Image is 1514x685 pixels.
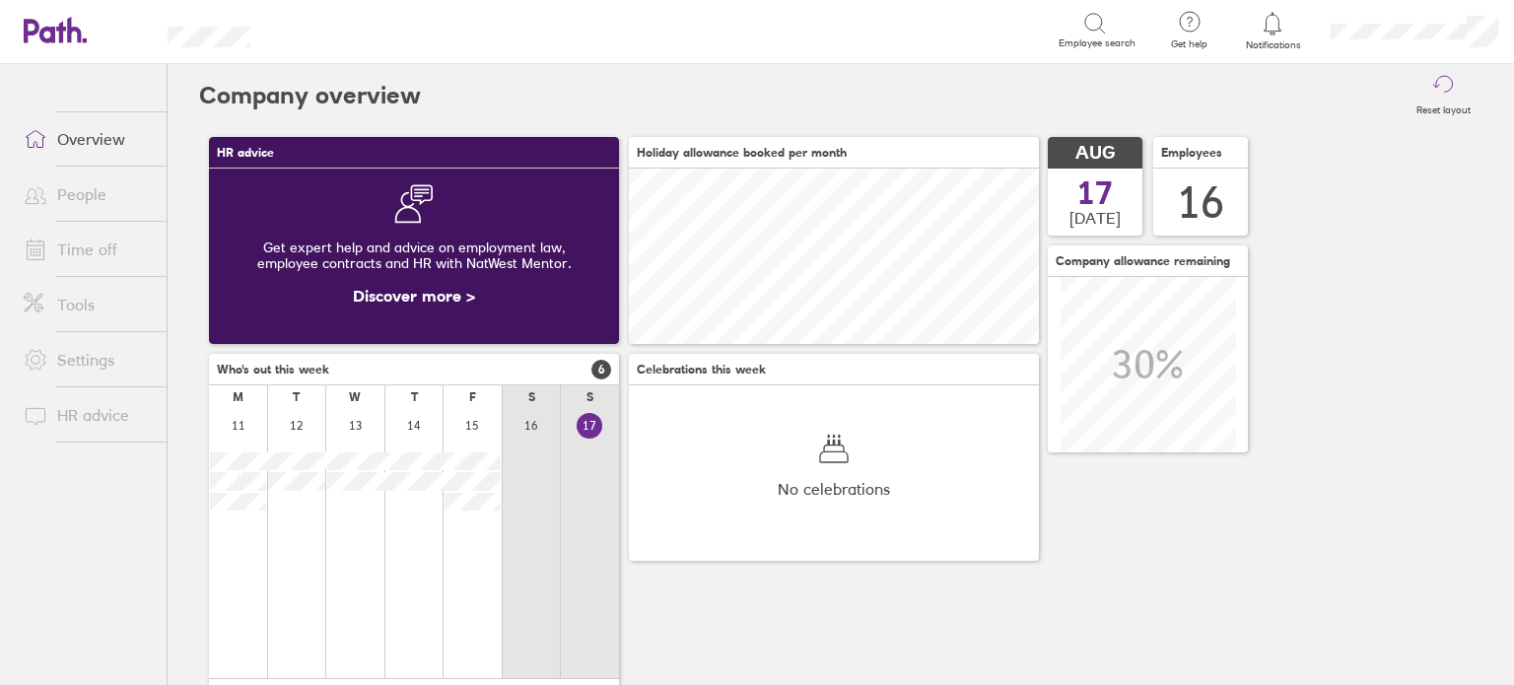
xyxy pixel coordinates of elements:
[8,174,167,214] a: People
[353,286,475,306] a: Discover more >
[1241,10,1305,51] a: Notifications
[233,390,243,404] div: M
[1405,99,1482,116] label: Reset layout
[469,390,476,404] div: F
[1177,177,1224,228] div: 16
[411,390,418,404] div: T
[293,390,300,404] div: T
[1241,39,1305,51] span: Notifications
[8,395,167,435] a: HR advice
[8,230,167,269] a: Time off
[304,21,354,38] div: Search
[1161,146,1222,160] span: Employees
[1405,64,1482,127] button: Reset layout
[1075,143,1115,164] span: AUG
[1077,177,1113,209] span: 17
[591,360,611,379] span: 6
[8,285,167,324] a: Tools
[217,146,274,160] span: HR advice
[637,363,766,377] span: Celebrations this week
[1069,209,1121,227] span: [DATE]
[586,390,593,404] div: S
[1059,37,1135,49] span: Employee search
[8,340,167,379] a: Settings
[8,119,167,159] a: Overview
[1157,38,1221,50] span: Get help
[217,363,329,377] span: Who's out this week
[349,390,361,404] div: W
[778,480,890,498] span: No celebrations
[199,64,421,127] h2: Company overview
[637,146,847,160] span: Holiday allowance booked per month
[225,224,603,287] div: Get expert help and advice on employment law, employee contracts and HR with NatWest Mentor.
[1056,254,1230,268] span: Company allowance remaining
[528,390,535,404] div: S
